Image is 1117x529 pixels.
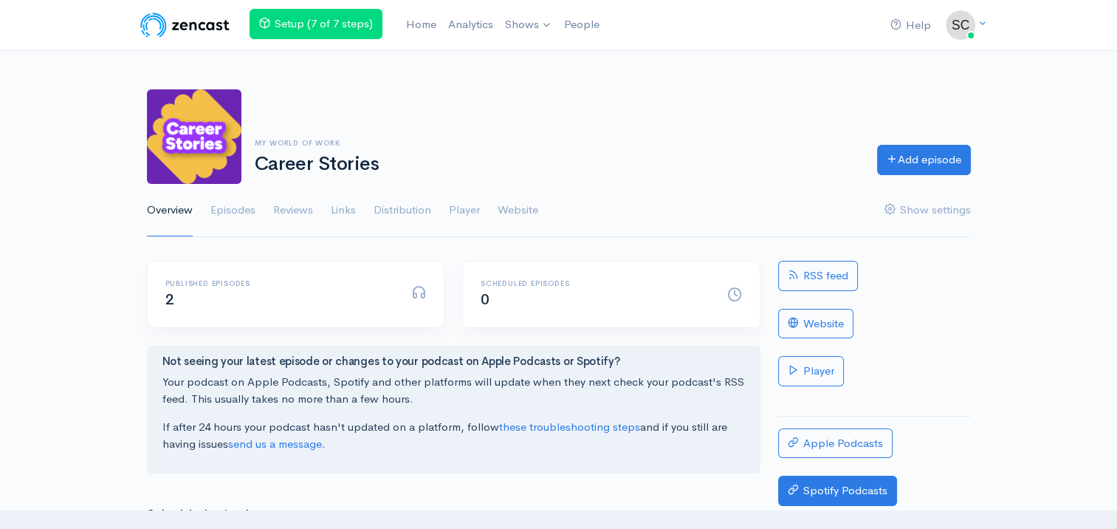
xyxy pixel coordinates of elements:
[138,10,232,40] img: ZenCast Logo
[499,9,558,41] a: Shows
[228,437,322,451] a: send us a message
[778,356,844,386] a: Player
[162,374,745,407] p: Your podcast on Apple Podcasts, Spotify and other platforms will update when they next check your...
[558,9,605,41] a: People
[884,10,937,41] a: Help
[250,9,382,39] a: Setup (7 of 7 steps)
[147,184,193,237] a: Overview
[778,309,853,339] a: Website
[884,184,971,237] a: Show settings
[946,10,975,40] img: ...
[210,184,255,237] a: Episodes
[255,154,859,175] h1: Career Stories
[374,184,431,237] a: Distribution
[331,184,356,237] a: Links
[400,9,442,41] a: Home
[499,420,640,434] a: these troubleshooting steps
[498,184,538,237] a: Website
[255,139,859,147] h6: My World of Work
[162,355,745,368] h4: Not seeing your latest episode or changes to your podcast on Apple Podcasts or Spotify?
[449,184,480,237] a: Player
[162,419,745,452] p: If after 24 hours your podcast hasn't updated on a platform, follow and if you still are having i...
[481,290,489,309] span: 0
[442,9,499,41] a: Analytics
[877,145,971,175] a: Add episode
[273,184,313,237] a: Reviews
[165,279,394,287] h6: Published episodes
[778,429,893,459] a: Apple Podcasts
[165,290,174,309] span: 2
[778,476,897,506] a: Spotify Podcasts
[778,261,858,291] a: RSS feed
[147,509,760,523] h3: Scheduled episodes
[481,279,709,287] h6: Scheduled episodes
